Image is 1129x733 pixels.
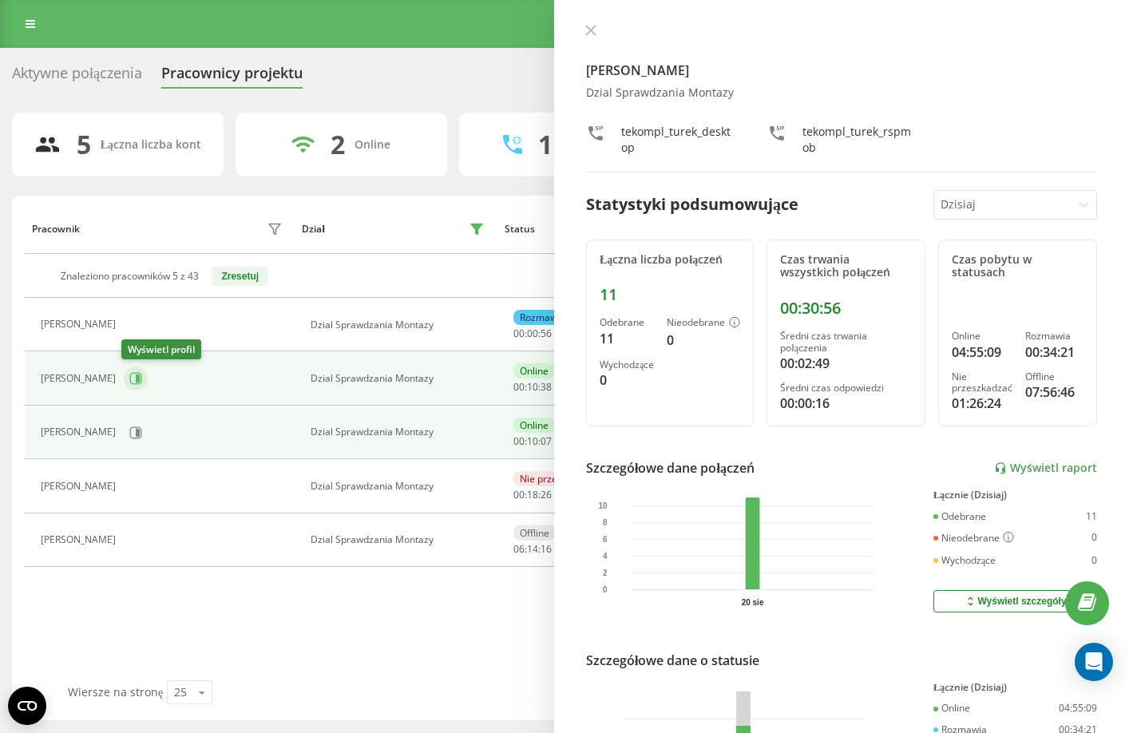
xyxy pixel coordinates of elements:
text: 6 [603,535,608,544]
div: Łącznie (Dzisiaj) [933,489,1097,501]
div: 0 [1091,555,1097,566]
span: 10 [527,380,538,394]
text: 4 [603,552,608,561]
div: 04:55:09 [1059,703,1097,714]
div: 11 [600,329,654,348]
span: Wiersze na stronę [68,684,163,699]
div: Offline [1025,371,1083,382]
div: Aktywne połączenia [12,65,142,89]
div: 00:34:21 [1025,343,1083,362]
div: Nieodebrane [933,532,1014,545]
div: Nie przeszkadzać [952,371,1012,394]
text: 2 [603,569,608,577]
div: : : [513,544,552,555]
div: 00:30:56 [780,299,912,318]
div: 1 [538,129,553,160]
div: 11 [600,285,740,304]
div: Offline [513,525,556,541]
div: Dzial Sprawdzania Montazy [311,373,489,384]
div: Dzial Sprawdzania Montazy [311,319,489,331]
div: Pracownik [32,224,80,235]
div: Pracownicy projektu [161,65,303,89]
div: Dzial Sprawdzania Montazy [311,534,489,545]
div: Nieodebrane [667,317,740,330]
span: 16 [541,542,552,556]
div: [PERSON_NAME] [41,426,120,438]
text: 20 sie [742,598,764,607]
span: 26 [541,488,552,501]
div: Czas pobytu w statusach [952,253,1083,280]
div: 5 [77,129,91,160]
div: Odebrane [933,511,986,522]
h4: [PERSON_NAME] [586,61,1097,80]
div: Dzial Sprawdzania Montazy [586,86,1097,100]
span: 38 [541,380,552,394]
span: 56 [541,327,552,340]
div: Rozmawia [513,310,572,325]
div: 2 [331,129,345,160]
div: Łącznie (Dzisiaj) [933,682,1097,693]
div: : : [513,328,552,339]
text: 8 [603,518,608,527]
div: Statystyki podsumowujące [586,192,798,216]
div: 00:00:16 [780,394,912,413]
div: Łączna liczba połączeń [600,253,740,267]
div: Odebrane [600,317,654,328]
text: 0 [603,585,608,594]
div: Średni czas odpowiedzi [780,382,912,394]
div: Online [355,138,390,152]
div: Online [513,363,555,378]
span: 00 [513,434,525,448]
div: Dzial Sprawdzania Montazy [311,426,489,438]
div: Wyświetl szczegóły [964,595,1066,608]
div: Wychodzące [933,555,996,566]
div: tekompl_turek_rspmob [802,124,917,156]
div: Szczegółowe dane o statusie [586,651,759,670]
span: 00 [513,380,525,394]
button: Wyświetl szczegóły [933,590,1097,612]
div: : : [513,436,552,447]
span: 07 [541,434,552,448]
div: tekompl_turek_desktop [621,124,735,156]
text: 10 [598,501,608,510]
div: 0 [600,370,654,390]
div: 0 [667,331,740,350]
button: Open CMP widget [8,687,46,725]
span: 06 [513,542,525,556]
div: Online [933,703,970,714]
div: 11 [1086,511,1097,522]
div: Znaleziono pracowników 5 z 43 [61,271,199,282]
div: 00:02:49 [780,354,912,373]
span: 10 [527,434,538,448]
div: [PERSON_NAME] [41,481,120,492]
div: Status [505,224,535,235]
div: : : [513,382,552,393]
div: : : [513,489,552,501]
span: 00 [513,327,525,340]
div: [PERSON_NAME] [41,373,120,384]
div: Średni czas trwania połączenia [780,331,912,354]
div: Wychodzące [600,359,654,370]
div: 04:55:09 [952,343,1012,362]
span: 14 [527,542,538,556]
div: Online [952,331,1012,342]
div: Dział [302,224,324,235]
div: Dzial Sprawdzania Montazy [311,481,489,492]
div: Rozmawia [1025,331,1083,342]
button: Zresetuj [212,267,268,286]
div: [PERSON_NAME] [41,319,120,330]
div: [PERSON_NAME] [41,534,120,545]
div: Online [513,418,555,433]
div: Open Intercom Messenger [1075,643,1113,681]
div: 07:56:46 [1025,382,1083,402]
span: 00 [527,327,538,340]
div: Wyświetl profil [121,339,201,359]
div: Szczegółowe dane połączeń [586,458,755,477]
div: 01:26:24 [952,394,1012,413]
div: Łączna liczba kont [101,138,201,152]
div: Nie przeszkadzać [513,471,604,486]
span: 18 [527,488,538,501]
div: 25 [174,684,187,700]
div: Czas trwania wszystkich połączeń [780,253,912,280]
div: 0 [1091,532,1097,545]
